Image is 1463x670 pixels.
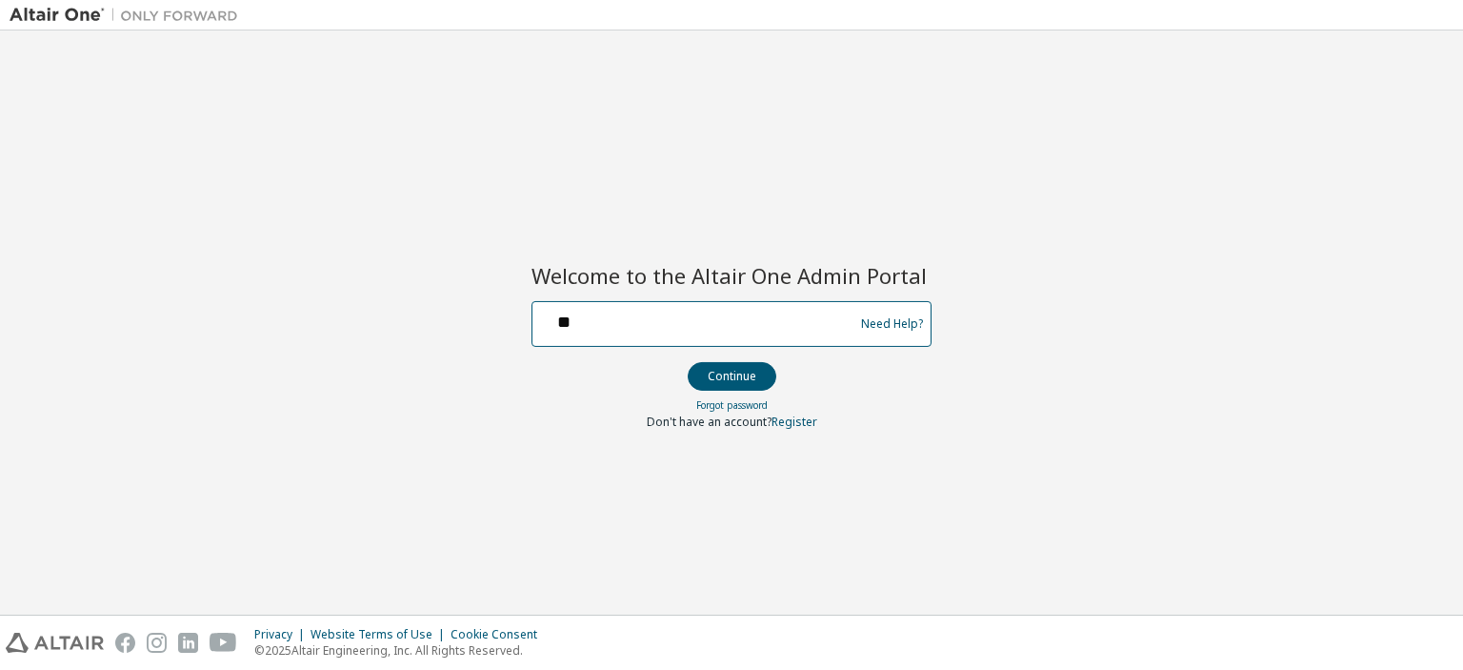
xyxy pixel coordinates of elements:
[178,633,198,653] img: linkedin.svg
[6,633,104,653] img: altair_logo.svg
[696,398,768,412] a: Forgot password
[254,642,549,659] p: © 2025 Altair Engineering, Inc. All Rights Reserved.
[861,323,923,324] a: Need Help?
[772,414,817,430] a: Register
[147,633,167,653] img: instagram.svg
[311,627,451,642] div: Website Terms of Use
[451,627,549,642] div: Cookie Consent
[210,633,237,653] img: youtube.svg
[647,414,772,430] span: Don't have an account?
[688,362,776,391] button: Continue
[254,627,311,642] div: Privacy
[10,6,248,25] img: Altair One
[531,262,932,289] h2: Welcome to the Altair One Admin Portal
[115,633,135,653] img: facebook.svg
